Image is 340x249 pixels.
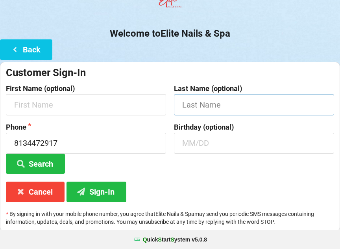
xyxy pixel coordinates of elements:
input: 1234567890 [6,133,166,154]
label: Birthday (optional) [174,123,334,131]
label: Phone [6,123,166,131]
label: Last Name (optional) [174,85,334,93]
div: Customer Sign-In [6,66,334,79]
label: First Name (optional) [6,85,166,93]
img: favicon.ico [133,236,141,243]
button: Sign-In [67,182,126,202]
span: S [170,236,174,243]
button: Search [6,154,65,174]
p: By signing in with your mobile phone number, you agree that Elite Nails & Spa may send you period... [6,210,334,226]
input: Last Name [174,94,334,115]
input: MM/DD [174,133,334,154]
span: S [158,236,162,243]
button: Cancel [6,182,65,202]
b: uick tart ystem v 5.0.8 [143,236,207,243]
input: First Name [6,94,166,115]
span: Q [143,236,147,243]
